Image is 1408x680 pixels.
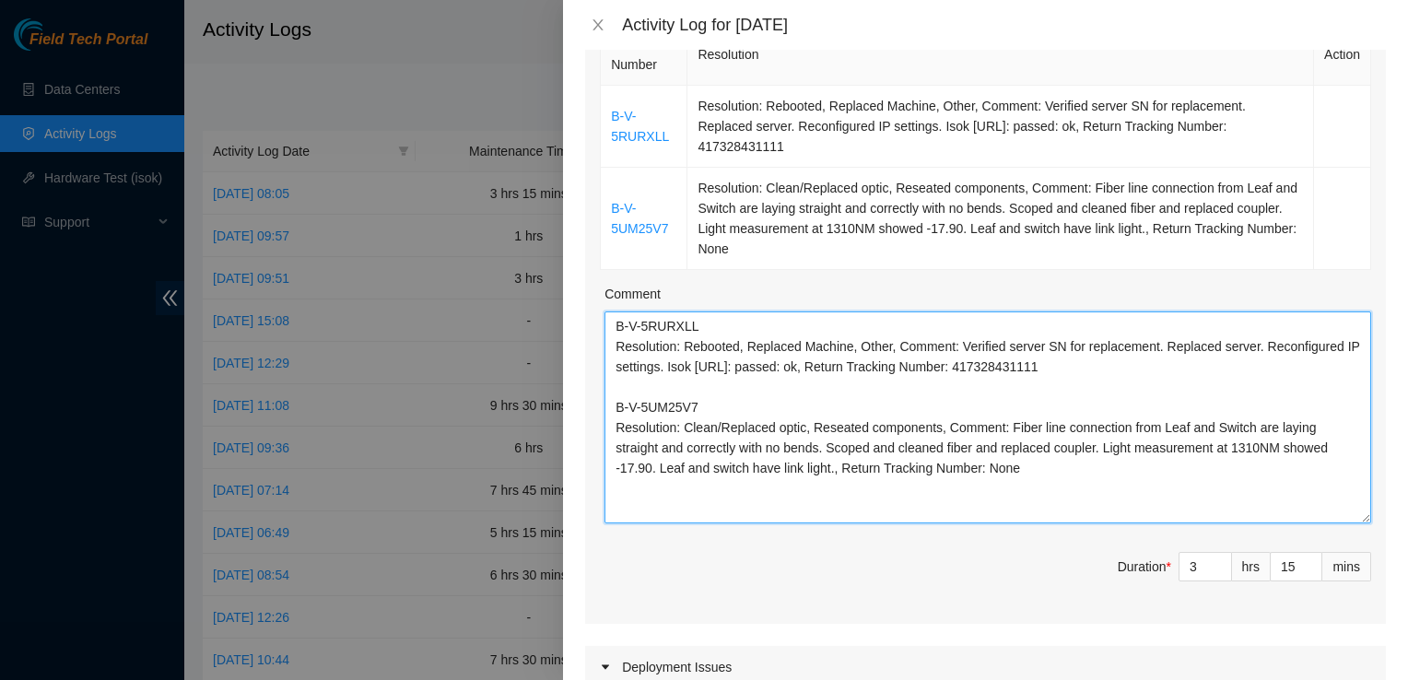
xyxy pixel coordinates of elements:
div: Activity Log for [DATE] [622,15,1386,35]
a: B-V-5RURXLL [611,109,669,144]
button: Close [585,17,611,34]
span: caret-right [600,662,611,673]
th: Ticket Number [601,24,687,86]
div: hrs [1232,552,1271,581]
td: Resolution: Rebooted, Replaced Machine, Other, Comment: Verified server SN for replacement. Repla... [687,86,1314,168]
span: close [591,18,605,32]
textarea: Comment [604,311,1371,523]
td: Resolution: Clean/Replaced optic, Reseated components, Comment: Fiber line connection from Leaf a... [687,168,1314,270]
div: Duration [1118,557,1171,577]
a: B-V-5UM25V7 [611,201,668,236]
label: Comment [604,284,661,304]
div: mins [1322,552,1371,581]
th: Resolution [687,24,1314,86]
th: Action [1314,24,1371,86]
